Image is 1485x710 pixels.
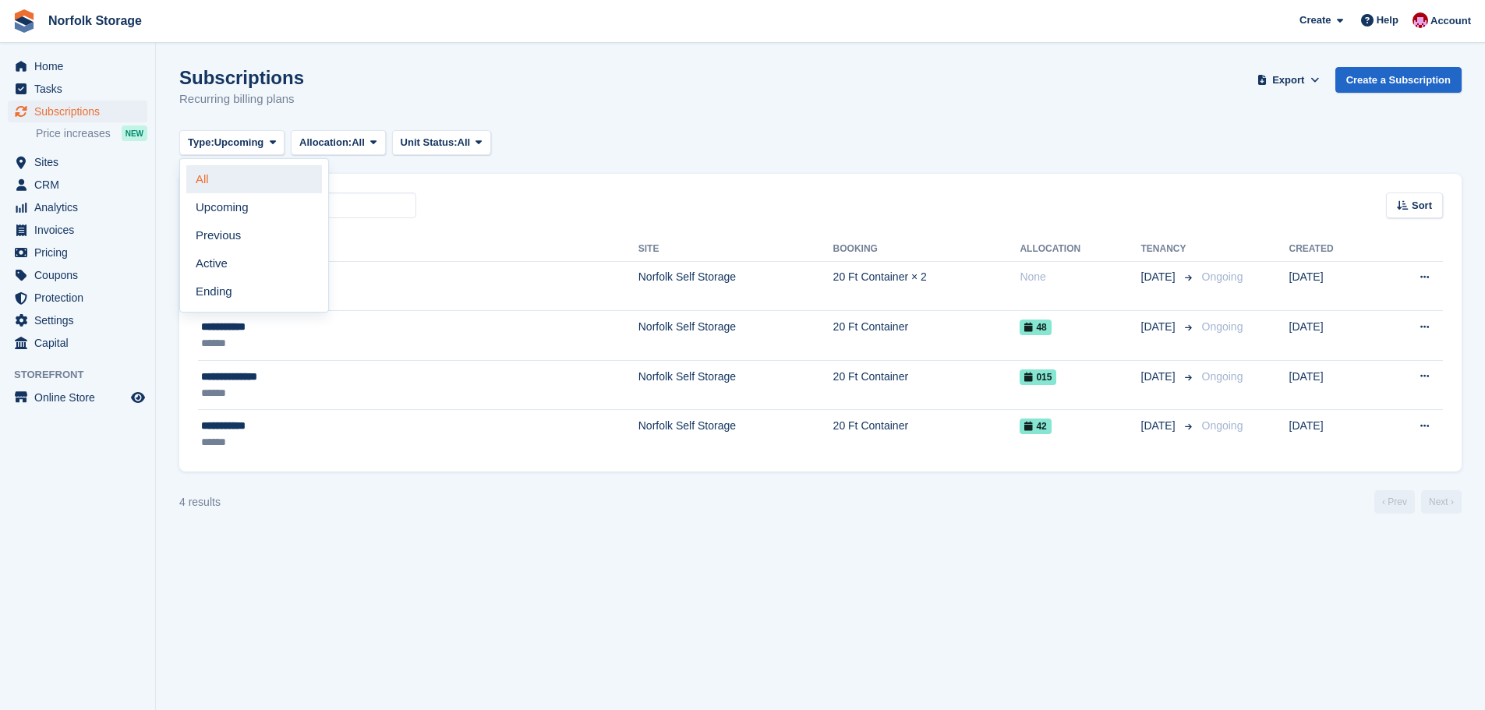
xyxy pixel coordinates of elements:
span: Subscriptions [34,101,128,122]
a: menu [8,174,147,196]
span: [DATE] [1141,319,1179,335]
span: All [352,135,365,150]
a: menu [8,151,147,173]
td: [DATE] [1289,311,1378,361]
span: [DATE] [1141,418,1179,434]
span: Capital [34,332,128,354]
span: Invoices [34,219,128,241]
p: Recurring billing plans [179,90,304,108]
th: Allocation [1020,237,1140,262]
td: [DATE] [1289,261,1378,311]
span: Create [1299,12,1331,28]
a: menu [8,387,147,408]
span: Type: [188,135,214,150]
button: Export [1254,67,1323,93]
a: menu [8,101,147,122]
th: Booking [833,237,1020,262]
h1: Subscriptions [179,67,304,88]
a: menu [8,264,147,286]
a: Next [1421,490,1462,514]
a: menu [8,219,147,241]
span: Account [1430,13,1471,29]
span: Protection [34,287,128,309]
span: 42 [1020,419,1051,434]
a: Price increases NEW [36,125,147,142]
th: Created [1289,237,1378,262]
span: All [458,135,471,150]
span: Storefront [14,367,155,383]
td: [DATE] [1289,410,1378,459]
span: Ongoing [1202,270,1243,283]
div: 4 results [179,494,221,510]
span: 015 [1020,369,1056,385]
span: Analytics [34,196,128,218]
span: Unit Status: [401,135,458,150]
a: Active [186,249,322,277]
button: Unit Status: All [392,130,491,156]
td: 20 Ft Container [833,360,1020,410]
a: Norfolk Storage [42,8,148,34]
img: Sharon McCrory [1413,12,1428,28]
a: All [186,165,322,193]
a: Previous [1374,490,1415,514]
img: stora-icon-8386f47178a22dfd0bd8f6a31ec36ba5ce8667c1dd55bd0f319d3a0aa187defe.svg [12,9,36,33]
span: Pricing [34,242,128,263]
button: Allocation: All [291,130,386,156]
td: Norfolk Self Storage [638,261,833,311]
span: Tasks [34,78,128,100]
th: Tenancy [1141,237,1196,262]
td: Norfolk Self Storage [638,360,833,410]
th: Site [638,237,833,262]
span: Sort [1412,198,1432,214]
span: Online Store [34,387,128,408]
span: Help [1377,12,1398,28]
span: Upcoming [214,135,264,150]
th: Customer [198,237,638,262]
a: menu [8,242,147,263]
span: 48 [1020,320,1051,335]
td: Norfolk Self Storage [638,410,833,459]
button: Type: Upcoming [179,130,285,156]
div: NEW [122,125,147,141]
td: Norfolk Self Storage [638,311,833,361]
span: Ongoing [1202,419,1243,432]
a: Previous [186,221,322,249]
a: Ending [186,277,322,306]
a: menu [8,332,147,354]
a: menu [8,287,147,309]
span: Allocation: [299,135,352,150]
td: 20 Ft Container × 2 [833,261,1020,311]
td: [DATE] [1289,360,1378,410]
a: menu [8,55,147,77]
a: Preview store [129,388,147,407]
span: Export [1272,72,1304,88]
a: menu [8,309,147,331]
span: Price increases [36,126,111,141]
a: Upcoming [186,193,322,221]
td: 20 Ft Container [833,311,1020,361]
span: Ongoing [1202,320,1243,333]
a: menu [8,78,147,100]
span: Settings [34,309,128,331]
span: [DATE] [1141,269,1179,285]
span: [DATE] [1141,369,1179,385]
td: 20 Ft Container [833,410,1020,459]
span: Ongoing [1202,370,1243,383]
span: Home [34,55,128,77]
span: Coupons [34,264,128,286]
span: CRM [34,174,128,196]
a: menu [8,196,147,218]
a: Create a Subscription [1335,67,1462,93]
span: Sites [34,151,128,173]
nav: Page [1371,490,1465,514]
div: None [1020,269,1140,285]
